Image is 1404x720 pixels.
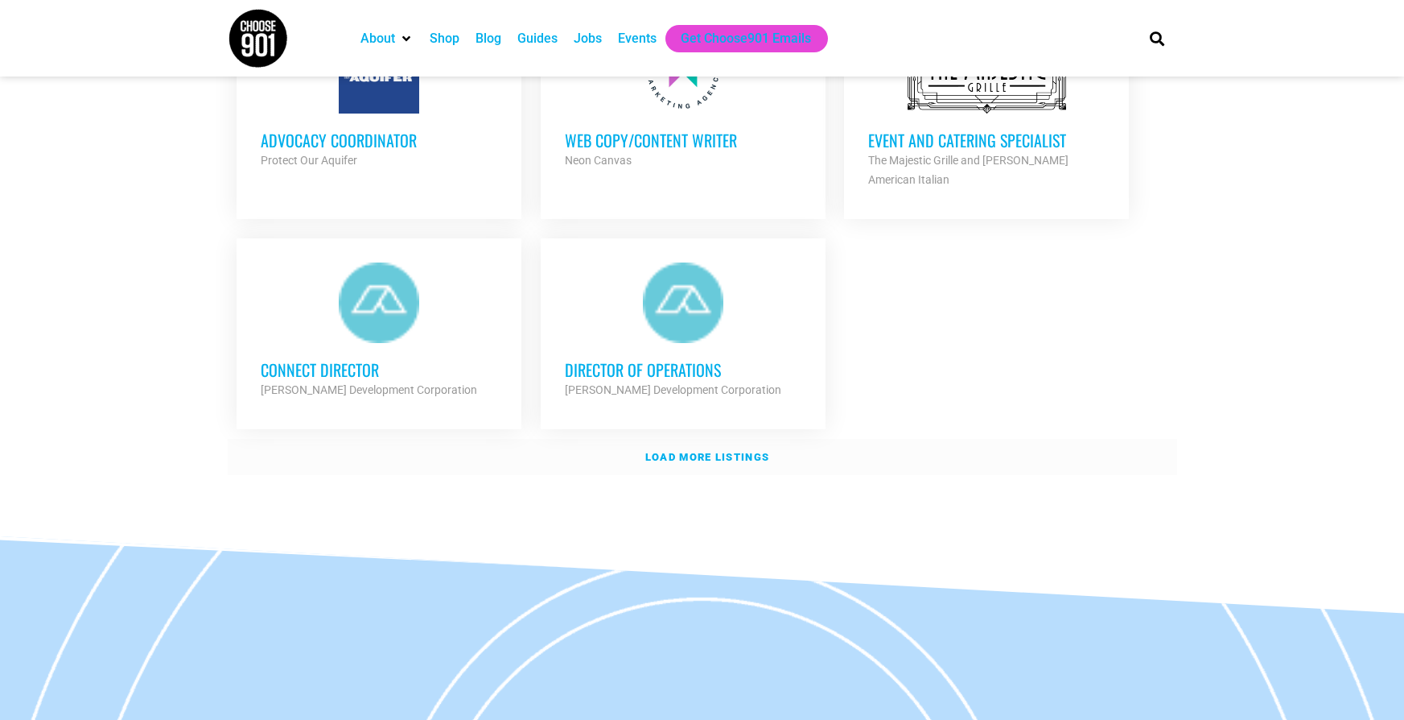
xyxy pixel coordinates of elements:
strong: The Majestic Grille and [PERSON_NAME] American Italian [868,154,1068,186]
a: Web Copy/Content Writer Neon Canvas [541,9,826,194]
a: About [361,29,396,48]
a: Director of Operations [PERSON_NAME] Development Corporation [541,238,826,424]
div: Search [1143,25,1170,52]
h3: Advocacy Coordinator [261,130,497,151]
strong: [PERSON_NAME] Development Corporation [261,383,477,396]
h3: Event and Catering Specialist [868,130,1105,151]
a: Load more listings [228,439,1177,476]
h3: Connect Director [261,359,497,380]
a: Blog [476,29,502,48]
div: About [353,25,422,52]
strong: Neon Canvas [565,154,632,167]
a: Guides [518,29,558,48]
nav: Main nav [353,25,1122,52]
a: Jobs [574,29,603,48]
a: Connect Director [PERSON_NAME] Development Corporation [237,238,521,424]
a: Shop [430,29,460,48]
h3: Director of Operations [565,359,801,380]
a: Event and Catering Specialist The Majestic Grille and [PERSON_NAME] American Italian [844,9,1129,213]
a: Events [619,29,657,48]
a: Advocacy Coordinator Protect Our Aquifer [237,9,521,194]
strong: Load more listings [645,451,769,463]
a: Get Choose901 Emails [681,29,812,48]
strong: Protect Our Aquifer [261,154,357,167]
h3: Web Copy/Content Writer [565,130,801,151]
strong: [PERSON_NAME] Development Corporation [565,383,781,396]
